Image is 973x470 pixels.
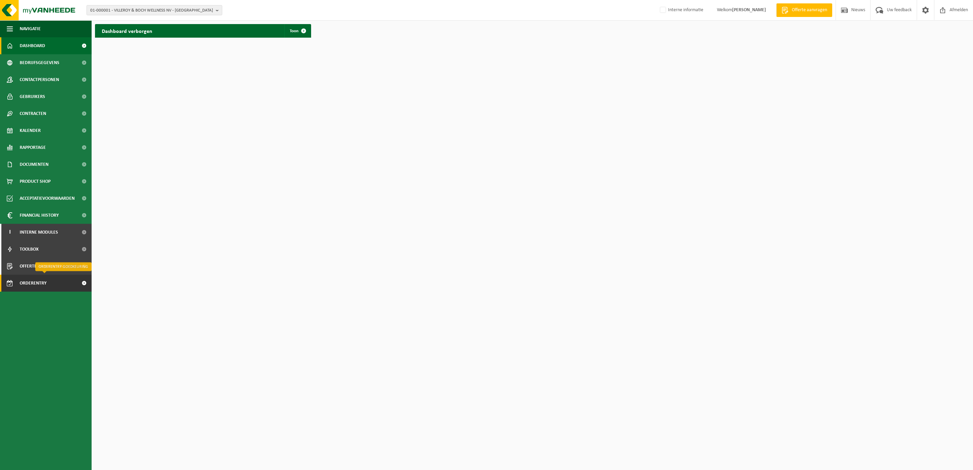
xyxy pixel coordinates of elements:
span: Product Shop [20,173,51,190]
span: Gebruikers [20,88,45,105]
a: Toon [284,24,310,38]
button: 01-000001 - VILLEROY & BOCH WELLNESS NV - [GEOGRAPHIC_DATA] [87,5,222,15]
span: Kalender [20,122,41,139]
span: Orderentry Goedkeuring [20,275,77,292]
span: I [7,224,13,241]
span: Toon [290,29,299,33]
span: Contracten [20,105,46,122]
span: Documenten [20,156,49,173]
span: Interne modules [20,224,58,241]
strong: [PERSON_NAME] [732,7,766,13]
label: Interne informatie [659,5,703,15]
span: Financial History [20,207,59,224]
span: Rapportage [20,139,46,156]
span: Dashboard [20,37,45,54]
span: Bedrijfsgegevens [20,54,59,71]
span: Offerte aanvragen [20,258,63,275]
span: Toolbox [20,241,39,258]
a: Offerte aanvragen [776,3,832,17]
span: Navigatie [20,20,41,37]
span: 01-000001 - VILLEROY & BOCH WELLNESS NV - [GEOGRAPHIC_DATA] [90,5,213,16]
span: Acceptatievoorwaarden [20,190,75,207]
h2: Dashboard verborgen [95,24,159,37]
span: Offerte aanvragen [790,7,829,14]
span: Contactpersonen [20,71,59,88]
